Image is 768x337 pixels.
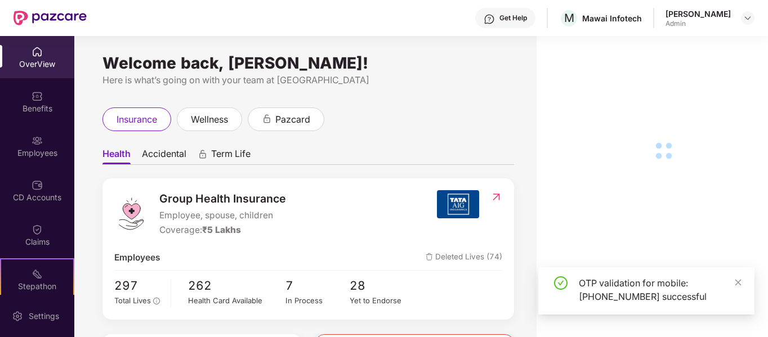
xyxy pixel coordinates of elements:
[159,223,286,237] div: Coverage:
[117,113,157,127] span: insurance
[1,281,73,292] div: Stepathon
[153,298,160,304] span: info-circle
[32,179,43,191] img: svg+xml;base64,PHN2ZyBpZD0iQ0RfQWNjb3VudHMiIGRhdGEtbmFtZT0iQ0QgQWNjb3VudHMiIHhtbG5zPSJodHRwOi8vd3...
[114,197,148,231] img: logo
[198,149,208,159] div: animation
[499,14,527,23] div: Get Help
[350,295,414,307] div: Yet to Endorse
[285,276,350,295] span: 7
[350,276,414,295] span: 28
[114,276,163,295] span: 297
[743,14,752,23] img: svg+xml;base64,PHN2ZyBpZD0iRHJvcGRvd24tMzJ4MzIiIHhtbG5zPSJodHRwOi8vd3d3LnczLm9yZy8yMDAwL3N2ZyIgd2...
[564,11,574,25] span: M
[188,295,285,307] div: Health Card Available
[159,209,286,222] span: Employee, spouse, children
[114,296,151,305] span: Total Lives
[102,73,514,87] div: Here is what’s going on with your team at [GEOGRAPHIC_DATA]
[25,311,62,322] div: Settings
[102,148,131,164] span: Health
[32,91,43,102] img: svg+xml;base64,PHN2ZyBpZD0iQmVuZWZpdHMiIHhtbG5zPSJodHRwOi8vd3d3LnczLm9yZy8yMDAwL3N2ZyIgd2lkdGg9Ij...
[490,191,502,203] img: RedirectIcon
[32,268,43,280] img: svg+xml;base64,PHN2ZyB4bWxucz0iaHR0cDovL3d3dy53My5vcmcvMjAwMC9zdmciIHdpZHRoPSIyMSIgaGVpZ2h0PSIyMC...
[285,295,350,307] div: In Process
[426,251,502,264] span: Deleted Lives (74)
[666,8,731,19] div: [PERSON_NAME]
[32,46,43,57] img: svg+xml;base64,PHN2ZyBpZD0iSG9tZSIgeG1sbnM9Imh0dHA6Ly93d3cudzMub3JnLzIwMDAvc3ZnIiB3aWR0aD0iMjAiIG...
[114,251,160,264] span: Employees
[32,224,43,235] img: svg+xml;base64,PHN2ZyBpZD0iQ2xhaW0iIHhtbG5zPSJodHRwOi8vd3d3LnczLm9yZy8yMDAwL3N2ZyIgd2lkdGg9IjIwIi...
[582,13,642,24] div: Mawai Infotech
[437,190,479,218] img: insurerIcon
[579,276,741,303] div: OTP validation for mobile: [PHONE_NUMBER] successful
[734,278,742,286] span: close
[188,276,285,295] span: 262
[102,59,514,68] div: Welcome back, [PERSON_NAME]!
[554,276,568,290] span: check-circle
[14,11,87,25] img: New Pazcare Logo
[191,113,228,127] span: wellness
[32,135,43,146] img: svg+xml;base64,PHN2ZyBpZD0iRW1wbG95ZWVzIiB4bWxucz0iaHR0cDovL3d3dy53My5vcmcvMjAwMC9zdmciIHdpZHRoPS...
[484,14,495,25] img: svg+xml;base64,PHN2ZyBpZD0iSGVscC0zMngzMiIgeG1sbnM9Imh0dHA6Ly93d3cudzMub3JnLzIwMDAvc3ZnIiB3aWR0aD...
[211,148,251,164] span: Term Life
[426,253,433,260] img: deleteIcon
[262,114,272,124] div: animation
[142,148,186,164] span: Accidental
[666,19,731,28] div: Admin
[159,190,286,208] span: Group Health Insurance
[275,113,310,127] span: pazcard
[12,311,23,322] img: svg+xml;base64,PHN2ZyBpZD0iU2V0dGluZy0yMHgyMCIgeG1sbnM9Imh0dHA6Ly93d3cudzMub3JnLzIwMDAvc3ZnIiB3aW...
[202,224,241,235] span: ₹5 Lakhs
